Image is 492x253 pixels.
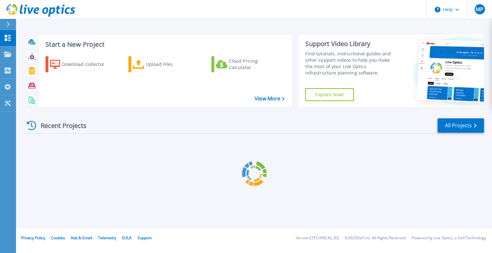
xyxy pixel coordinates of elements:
div: Upload Files [146,58,197,71]
li: Powered by Live Optics, a Dell Technology [412,236,486,240]
div: Find tutorials, instructional guides and other support videos to help you make the most of your L... [305,51,398,76]
a: Telemetry [98,235,116,241]
a: Privacy Policy [21,235,45,241]
h3: Start a New Project [45,41,284,48]
div: Cloud Pricing Calculator [229,58,280,71]
a: View More [255,96,284,102]
a: Download Collector [45,56,117,72]
a: Ads & Email [71,235,92,241]
div: Support Video Library [305,40,398,48]
div: Recent Projects [25,118,95,133]
a: Cookies [51,235,65,241]
div: Download Collector [62,58,113,71]
a: Upload Files [128,56,200,72]
a: Cloud Pricing Calculator [211,56,283,72]
a: EULA [122,235,132,241]
li: © 2025 Dell Inc. All Rights Reserved [345,236,406,240]
a: Support [137,235,152,241]
a: Explore Now! [305,88,354,101]
li: Version: [TECHNICAL_ID] [296,236,339,240]
a: All Projects [438,118,484,133]
span: MP [476,7,483,12]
